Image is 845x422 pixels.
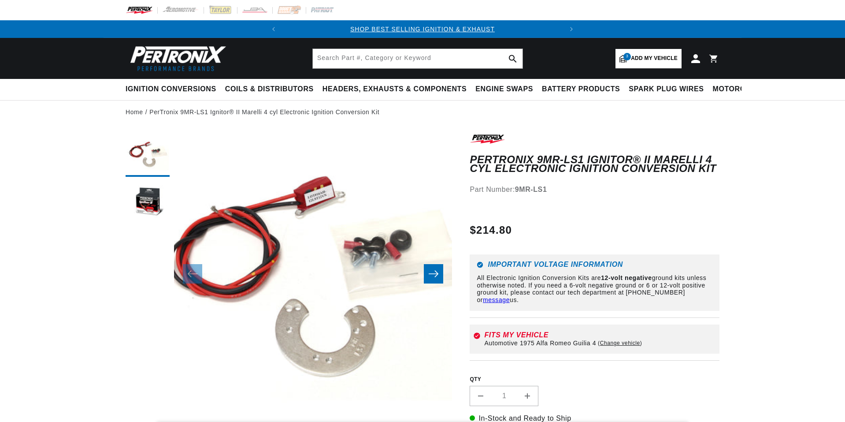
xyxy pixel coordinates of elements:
div: Fits my vehicle [484,332,716,339]
span: 3 [623,53,631,60]
button: search button [503,49,523,68]
button: Slide right [424,264,443,284]
h1: PerTronix 9MR-LS1 Ignitor® II Marelli 4 cyl Electronic Ignition Conversion Kit [470,155,719,173]
label: QTY [470,376,719,383]
a: Change vehicle [598,340,642,347]
summary: Spark Plug Wires [624,79,708,100]
a: SHOP BEST SELLING IGNITION & EXHAUST [350,26,495,33]
span: $214.80 [470,222,512,238]
a: PerTronix 9MR-LS1 Ignitor® II Marelli 4 cyl Electronic Ignition Conversion Kit [149,107,379,117]
button: Load image 2 in gallery view [126,181,170,225]
span: Battery Products [542,85,620,94]
a: Home [126,107,143,117]
strong: 12-volt negative [601,274,652,281]
summary: Engine Swaps [471,79,537,100]
button: Translation missing: en.sections.announcements.next_announcement [563,20,580,38]
span: Headers, Exhausts & Components [322,85,467,94]
span: Ignition Conversions [126,85,216,94]
summary: Ignition Conversions [126,79,221,100]
slideshow-component: Translation missing: en.sections.announcements.announcement_bar [104,20,741,38]
span: Automotive 1975 Alfa Romeo Guilia 4 [484,340,596,347]
h6: Important Voltage Information [477,261,712,268]
img: Pertronix [126,43,227,74]
div: Announcement [282,24,563,34]
strong: 9MR-LS1 [515,186,547,193]
button: Translation missing: en.sections.announcements.previous_announcement [265,20,282,38]
summary: Coils & Distributors [221,79,318,100]
nav: breadcrumbs [126,107,719,117]
a: message [483,296,510,303]
summary: Battery Products [537,79,624,100]
span: Engine Swaps [475,85,533,94]
span: Add my vehicle [631,54,678,63]
button: Slide left [183,264,202,284]
div: 1 of 2 [282,24,563,34]
button: Load image 1 in gallery view [126,133,170,177]
span: Spark Plug Wires [629,85,704,94]
span: Coils & Distributors [225,85,314,94]
a: 3Add my vehicle [615,49,682,68]
p: All Electronic Ignition Conversion Kits are ground kits unless otherwise noted. If you need a 6-v... [477,274,712,304]
summary: Motorcycle [708,79,770,100]
summary: Headers, Exhausts & Components [318,79,471,100]
div: Part Number: [470,184,719,195]
input: Search Part #, Category or Keyword [313,49,523,68]
media-gallery: Gallery Viewer [126,133,452,415]
span: Motorcycle [713,85,765,94]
